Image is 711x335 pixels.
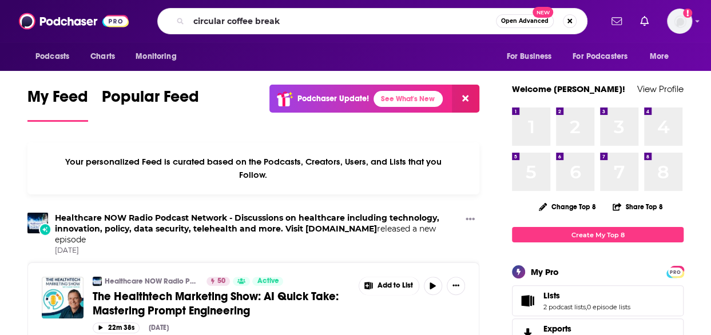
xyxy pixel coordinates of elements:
span: Open Advanced [501,18,549,24]
span: [DATE] [55,246,461,256]
a: 50 [206,277,230,286]
img: Healthcare NOW Radio Podcast Network - Discussions on healthcare including technology, innovation... [27,213,48,233]
span: For Podcasters [573,49,627,65]
span: For Business [506,49,551,65]
button: Show More Button [461,213,479,227]
a: Popular Feed [102,87,199,122]
a: Create My Top 8 [512,227,684,242]
span: New [533,7,553,18]
span: Exports [543,324,571,334]
svg: Add a profile image [683,9,692,18]
span: Add to List [378,281,413,290]
span: Logged in as aridings [667,9,692,34]
a: 2 podcast lists [543,303,586,311]
span: Popular Feed [102,87,199,113]
a: 0 episode lists [587,303,630,311]
span: 50 [217,276,225,287]
input: Search podcasts, credits, & more... [189,12,496,30]
a: View Profile [637,83,684,94]
div: New Episode [39,223,51,236]
a: Show notifications dropdown [635,11,653,31]
button: open menu [27,46,84,67]
span: , [586,303,587,311]
div: Search podcasts, credits, & more... [157,8,587,34]
button: Show More Button [359,277,419,295]
p: Podchaser Update! [297,94,369,103]
div: My Pro [531,266,559,277]
div: [DATE] [149,324,169,332]
img: Healthcare NOW Radio Podcast Network - Discussions on healthcare including technology, innovation... [93,277,102,286]
span: Monitoring [136,49,176,65]
img: The Healthtech Marketing Show: AI Quick Take: Mastering Prompt Engineering [42,277,84,318]
a: The Healthtech Marketing Show: AI Quick Take: Mastering Prompt Engineering [93,289,351,318]
a: Show notifications dropdown [607,11,626,31]
button: Show profile menu [667,9,692,34]
a: PRO [668,267,682,276]
a: Healthcare NOW Radio Podcast Network - Discussions on healthcare including technology, innovation... [105,277,199,286]
button: open menu [498,46,566,67]
a: My Feed [27,87,88,122]
a: Charts [83,46,122,67]
span: Lists [543,290,560,301]
button: Change Top 8 [532,200,603,214]
span: Active [257,276,279,287]
button: Share Top 8 [612,196,664,218]
a: Welcome [PERSON_NAME]! [512,83,625,94]
button: open menu [642,46,684,67]
a: Active [252,277,283,286]
span: More [650,49,669,65]
span: The Healthtech Marketing Show: AI Quick Take: Mastering Prompt Engineering [93,289,339,318]
button: Show More Button [447,277,465,295]
span: My Feed [27,87,88,113]
button: Open AdvancedNew [496,14,554,28]
a: Healthcare NOW Radio Podcast Network - Discussions on healthcare including technology, innovation... [55,213,439,234]
button: open menu [128,46,191,67]
h3: released a new episode [55,213,461,245]
div: Your personalized Feed is curated based on the Podcasts, Creators, Users, and Lists that you Follow. [27,142,479,194]
a: Lists [543,290,630,301]
span: PRO [668,268,682,276]
button: open menu [565,46,644,67]
a: Lists [516,293,539,309]
img: Podchaser - Follow, Share and Rate Podcasts [19,10,129,32]
button: 22m 38s [93,322,140,333]
img: User Profile [667,9,692,34]
a: See What's New [374,91,443,107]
span: Podcasts [35,49,69,65]
span: Charts [90,49,115,65]
span: Lists [512,285,684,316]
